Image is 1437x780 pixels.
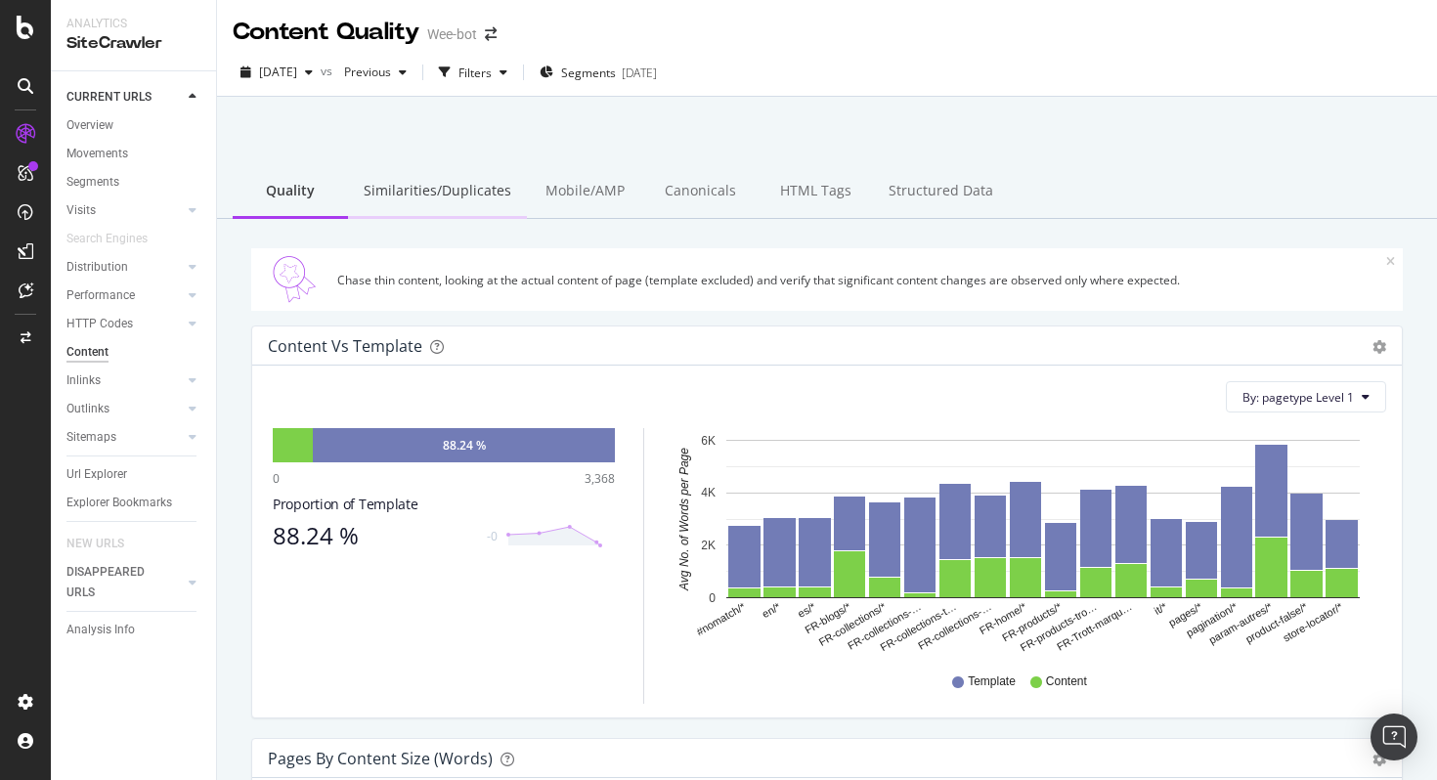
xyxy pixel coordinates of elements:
[348,165,527,219] div: Similarities/Duplicates
[233,16,419,49] div: Content Quality
[527,165,642,219] div: Mobile/AMP
[66,464,127,485] div: Url Explorer
[268,749,493,768] div: Pages by Content Size (Words)
[273,470,280,487] div: 0
[233,57,321,88] button: [DATE]
[66,285,183,306] a: Performance
[66,464,202,485] a: Url Explorer
[443,437,486,454] div: 88.24 %
[66,493,202,513] a: Explorer Bookmarks
[66,534,124,554] div: NEW URLS
[66,229,148,249] div: Search Engines
[337,272,1386,288] div: Chase thin content, looking at the actual content of page (template excluded) and verify that sig...
[1371,714,1417,760] div: Open Intercom Messenger
[233,165,348,219] div: Quality
[66,620,135,640] div: Analysis Info
[66,342,109,363] div: Content
[677,448,691,591] text: Avg No. of Words per Page
[66,493,172,513] div: Explorer Bookmarks
[1281,600,1345,644] text: store-locator/*
[66,16,200,32] div: Analytics
[487,528,498,544] div: -0
[66,342,202,363] a: Content
[532,57,665,88] button: Segments[DATE]
[561,65,616,81] span: Segments
[66,115,113,136] div: Overview
[668,428,1372,655] svg: A chart.
[1184,600,1240,639] text: pagination/*
[66,562,183,603] a: DISAPPEARED URLS
[701,434,716,448] text: 6K
[758,165,873,219] div: HTML Tags
[259,256,329,303] img: Quality
[336,64,391,80] span: Previous
[66,172,202,193] a: Segments
[66,370,101,391] div: Inlinks
[66,534,144,554] a: NEW URLS
[273,495,615,514] div: Proportion of Template
[1046,673,1087,690] span: Content
[66,620,202,640] a: Analysis Info
[642,165,758,219] div: Canonicals
[873,165,1009,219] div: Structured Data
[66,87,152,108] div: CURRENT URLS
[66,200,183,221] a: Visits
[268,336,422,356] div: Content vs Template
[66,32,200,55] div: SiteCrawler
[66,144,128,164] div: Movements
[485,27,497,41] div: arrow-right-arrow-left
[1207,600,1276,646] text: param-autres/*
[66,370,183,391] a: Inlinks
[709,591,716,605] text: 0
[1243,600,1310,645] text: product-false/*
[701,539,716,552] text: 2K
[66,144,202,164] a: Movements
[66,314,183,334] a: HTTP Codes
[585,470,615,487] div: 3,368
[66,257,183,278] a: Distribution
[1166,600,1204,628] text: pages/*
[66,87,183,108] a: CURRENT URLS
[803,600,853,636] text: FR-blogs/*
[273,522,475,549] div: 88.24 %
[701,487,716,500] text: 4K
[694,600,748,638] text: #nomatch/*
[66,257,128,278] div: Distribution
[66,200,96,221] div: Visits
[968,673,1016,690] span: Template
[66,427,183,448] a: Sitemaps
[1226,381,1386,412] button: By: pagetype Level 1
[259,64,297,80] span: 2025 Sep. 17th
[66,172,119,193] div: Segments
[336,57,414,88] button: Previous
[66,399,183,419] a: Outlinks
[66,229,167,249] a: Search Engines
[66,115,202,136] a: Overview
[816,600,888,648] text: FR-collections/*
[66,562,165,603] div: DISAPPEARED URLS
[1000,600,1064,644] text: FR-products/*
[1372,340,1386,354] div: gear
[321,63,336,79] span: vs
[66,427,116,448] div: Sitemaps
[458,65,492,81] div: Filters
[66,285,135,306] div: Performance
[66,399,109,419] div: Outlinks
[978,600,1029,636] text: FR-home/*
[431,57,515,88] button: Filters
[622,65,657,81] div: [DATE]
[1242,389,1354,406] span: By: pagetype Level 1
[427,24,477,44] div: Wee-bot
[66,314,133,334] div: HTTP Codes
